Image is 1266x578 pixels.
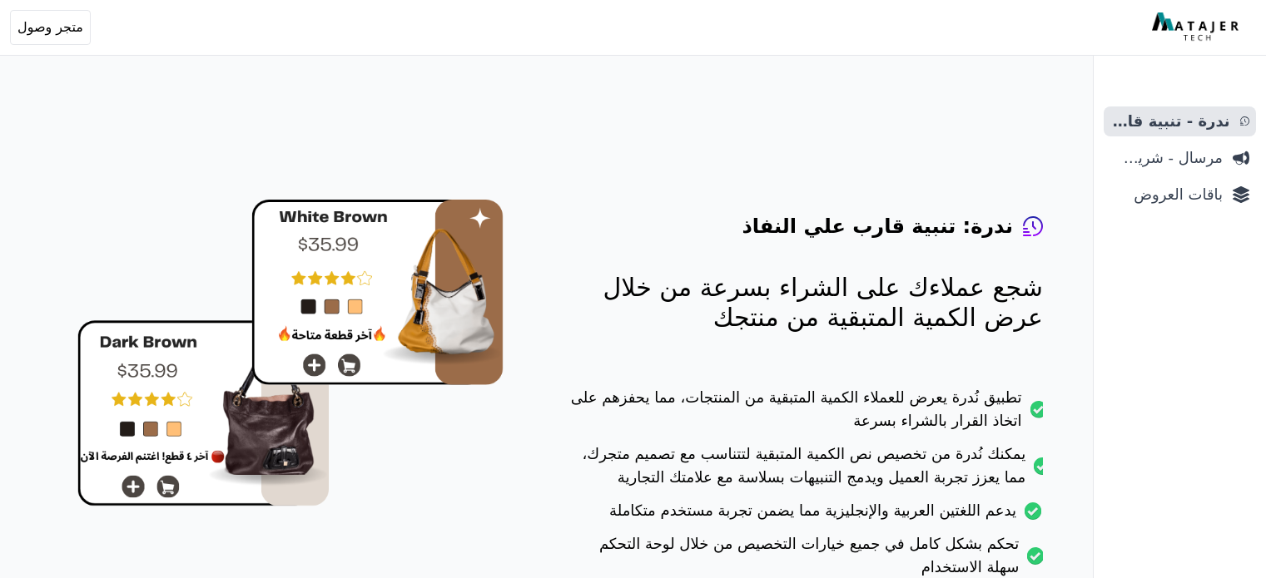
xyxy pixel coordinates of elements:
[1110,183,1223,206] span: باقات العروض
[1110,146,1223,170] span: مرسال - شريط دعاية
[1110,110,1230,133] span: ندرة - تنبية قارب علي النفاذ
[570,442,1043,499] li: يمكنك نُدرة من تخصيص نص الكمية المتبقية لتتناسب مع تصميم متجرك، مما يعزز تجربة العميل ويدمج التنب...
[570,499,1043,532] li: يدعم اللغتين العربية والإنجليزية مما يضمن تجربة مستخدم متكاملة
[1163,474,1266,553] iframe: chat widget
[742,213,1013,240] h4: ندرة: تنبية قارب علي النفاذ
[10,10,91,45] button: متجر وصول
[17,17,83,37] span: متجر وصول
[570,273,1043,333] p: شجع عملاءك على الشراء بسرعة من خلال عرض الكمية المتبقية من منتجك
[570,386,1043,442] li: تطبيق نُدرة يعرض للعملاء الكمية المتبقية من المنتجات، مما يحفزهم على اتخاذ القرار بالشراء بسرعة
[77,200,504,506] img: hero
[1152,12,1243,42] img: MatajerTech Logo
